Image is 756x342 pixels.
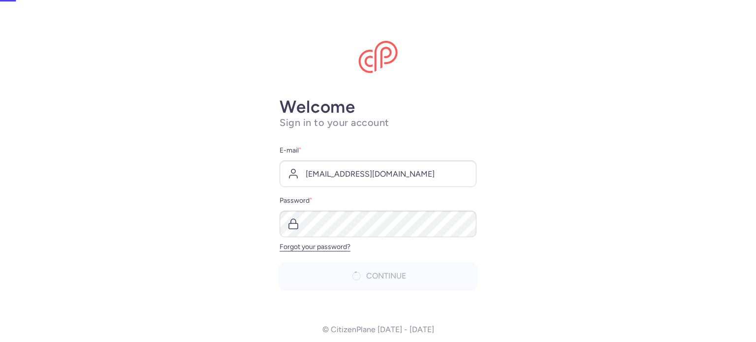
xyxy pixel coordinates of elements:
[366,272,406,280] span: Continue
[358,41,398,73] img: CitizenPlane logo
[322,325,434,334] p: © CitizenPlane [DATE] - [DATE]
[280,243,350,251] a: Forgot your password?
[280,145,476,156] label: E-mail
[280,195,476,207] label: Password
[280,96,355,117] strong: Welcome
[280,160,476,187] input: user@example.com
[280,117,476,129] h1: Sign in to your account
[280,263,476,289] button: Continue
